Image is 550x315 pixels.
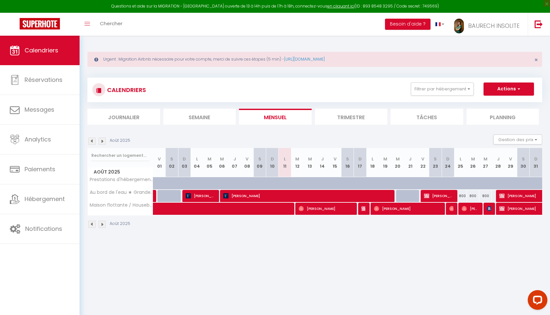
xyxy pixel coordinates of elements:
th: 26 [467,148,479,177]
th: 10 [266,148,278,177]
abbr: J [497,156,500,162]
abbr: S [346,156,349,162]
th: 13 [303,148,316,177]
th: 24 [442,148,454,177]
abbr: D [534,156,538,162]
abbr: D [358,156,362,162]
span: [PERSON_NAME] [186,190,215,202]
th: 31 [529,148,542,177]
th: 18 [366,148,379,177]
span: [PERSON_NAME] [361,202,366,215]
th: 15 [329,148,341,177]
span: × [534,56,538,64]
abbr: V [421,156,424,162]
abbr: L [284,156,286,162]
th: 23 [429,148,442,177]
abbr: M [383,156,387,162]
abbr: M [396,156,400,162]
th: 05 [203,148,216,177]
a: Chercher [95,13,127,36]
span: [PERSON_NAME] [223,190,389,202]
div: 800 [467,190,479,202]
span: Analytics [25,135,51,143]
th: 03 [178,148,191,177]
th: 25 [454,148,467,177]
a: en cliquant ici [327,3,355,9]
abbr: M [308,156,312,162]
span: Au bord de l'eau ★ Grande maison ★ Baurech Insolite [89,190,154,195]
th: 16 [341,148,354,177]
abbr: M [471,156,475,162]
abbr: L [460,156,462,162]
th: 12 [291,148,303,177]
abbr: L [372,156,374,162]
span: Paiements [25,165,55,173]
th: 01 [153,148,166,177]
p: Août 2025 [110,138,130,144]
th: 27 [479,148,492,177]
button: Besoin d'aide ? [385,19,431,30]
span: [PERSON_NAME] [424,190,453,202]
span: Notifications [25,225,62,233]
iframe: LiveChat chat widget [522,287,550,315]
th: 30 [517,148,529,177]
th: 21 [404,148,416,177]
span: Chercher [100,20,122,27]
th: 20 [392,148,404,177]
th: 14 [316,148,329,177]
span: Messages [25,105,54,114]
abbr: V [334,156,337,162]
th: 11 [279,148,291,177]
div: 800 [479,190,492,202]
span: BAURECH INSOLITE [468,22,520,30]
th: 19 [379,148,391,177]
span: Calendriers [25,46,58,54]
th: 07 [228,148,241,177]
a: [URL][DOMAIN_NAME] [284,56,325,62]
img: logout [535,20,543,28]
img: ... [454,19,464,33]
abbr: M [484,156,487,162]
th: 17 [354,148,366,177]
li: Planning [467,109,539,125]
span: [PERSON_NAME] [374,202,440,215]
button: Actions [484,83,534,96]
abbr: V [246,156,248,162]
img: Super Booking [20,18,60,29]
th: 09 [253,148,266,177]
div: Urgent : Migration Airbnb nécessaire pour votre compte, merci de suivre ces étapes (5 min) - [87,52,542,67]
abbr: M [295,156,299,162]
li: Journalier [87,109,160,125]
span: Réservations [25,76,63,84]
abbr: V [509,156,512,162]
button: Close [534,57,538,63]
span: [PERSON_NAME] [462,202,478,215]
div: 800 [454,190,467,202]
li: Tâches [391,109,463,125]
th: 28 [492,148,504,177]
abbr: M [220,156,224,162]
button: Gestion des prix [493,135,542,144]
span: Août 2025 [88,167,153,177]
th: 04 [191,148,203,177]
abbr: S [170,156,173,162]
span: Prestations d'hébergement ★ Baurech Insolite [89,177,154,182]
a: ... BAURECH INSOLITE [449,13,528,36]
abbr: V [158,156,161,162]
li: Semaine [163,109,236,125]
th: 08 [241,148,253,177]
abbr: S [258,156,261,162]
input: Rechercher un logement... [91,150,149,161]
li: Trimestre [315,109,388,125]
span: Maison flottante / Houseboat ★ Baurech Insolite [89,203,154,208]
abbr: M [208,156,211,162]
th: 02 [166,148,178,177]
button: Filtrer par hébergement [411,83,474,96]
li: Mensuel [239,109,312,125]
span: [PERSON_NAME] [449,202,453,215]
abbr: J [409,156,412,162]
span: [PERSON_NAME] [487,202,491,215]
abbr: D [271,156,274,162]
abbr: S [434,156,437,162]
